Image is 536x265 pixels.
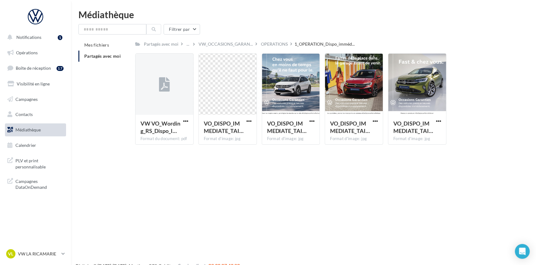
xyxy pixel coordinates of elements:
[5,248,66,260] a: VL VW LA RICAMARIE
[15,112,33,117] span: Contacts
[4,77,67,90] a: Visibilité en ligne
[140,136,188,142] div: Format du document: pdf
[199,41,253,47] span: VW_OCCASIONS_GARAN...
[18,251,59,257] p: VW LA RICAMARIE
[4,108,67,121] a: Contacts
[204,136,252,142] div: Format d'image: jpg
[393,136,441,142] div: Format d'image: jpg
[4,61,67,75] a: Boîte de réception17
[515,244,530,259] div: Open Intercom Messenger
[330,120,370,134] span: VO_DISPO_IMMEDIATE_TAIGO_rouge_CARRE
[4,93,67,106] a: Campagnes
[16,35,41,40] span: Notifications
[78,10,529,19] div: Médiathèque
[15,127,41,132] span: Médiathèque
[4,175,67,193] a: Campagnes DataOnDemand
[15,143,36,148] span: Calendrier
[164,24,200,35] button: Filtrer par
[140,120,180,134] span: VW VO_Wording_RS_Dispo_Immediate
[4,31,65,44] button: Notifications 1
[84,42,109,48] span: Mes fichiers
[15,177,64,190] span: Campagnes DataOnDemand
[15,96,38,101] span: Campagnes
[4,139,67,152] a: Calendrier
[330,136,378,142] div: Format d'image: jpg
[17,81,50,86] span: Visibilité en ligne
[16,50,38,55] span: Opérations
[8,251,14,257] span: VL
[4,154,67,172] a: PLV et print personnalisable
[58,35,62,40] div: 1
[57,66,64,71] div: 17
[185,40,191,48] div: ...
[4,123,67,136] a: Médiathèque
[295,41,355,47] span: 1_OPERATION_Dispo_imméd...
[4,46,67,59] a: Opérations
[267,136,315,142] div: Format d'image: jpg
[267,120,307,134] span: VO_DISPO_IMMEDIATE_TAIGO_blanche_JUILL24_CARRE
[261,41,288,47] div: OPERATIONS
[15,156,64,170] span: PLV et print personnalisable
[204,120,244,134] span: VO_DISPO_IMMEDIATE_TAIGO_grise_JUILL24_CARRE
[144,41,178,47] div: Partagés avec moi
[84,53,121,59] span: Partagés avec moi
[393,120,433,134] span: VO_DISPO_IMMEDIATE_TAIGO_olive_JUILL24_CARRE
[16,65,51,71] span: Boîte de réception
